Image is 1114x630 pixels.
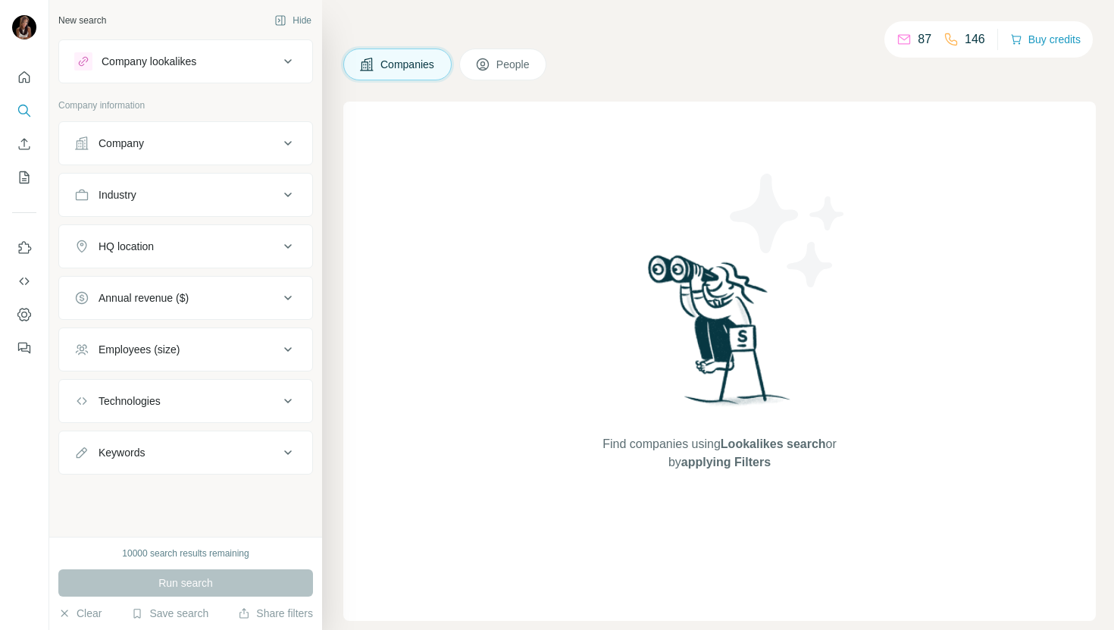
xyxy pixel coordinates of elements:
[720,162,856,299] img: Surfe Illustration - Stars
[12,130,36,158] button: Enrich CSV
[58,606,102,621] button: Clear
[59,228,312,265] button: HQ location
[102,54,196,69] div: Company lookalikes
[99,445,145,460] div: Keywords
[99,290,189,306] div: Annual revenue ($)
[641,251,799,420] img: Surfe Illustration - Woman searching with binoculars
[99,136,144,151] div: Company
[496,57,531,72] span: People
[12,334,36,362] button: Feedback
[59,43,312,80] button: Company lookalikes
[59,434,312,471] button: Keywords
[131,606,208,621] button: Save search
[264,9,322,32] button: Hide
[122,547,249,560] div: 10000 search results remaining
[59,280,312,316] button: Annual revenue ($)
[58,14,106,27] div: New search
[99,393,161,409] div: Technologies
[343,18,1096,39] h4: Search
[12,234,36,262] button: Use Surfe on LinkedIn
[59,125,312,161] button: Company
[918,30,931,49] p: 87
[99,187,136,202] div: Industry
[380,57,436,72] span: Companies
[12,301,36,328] button: Dashboard
[59,331,312,368] button: Employees (size)
[238,606,313,621] button: Share filters
[59,177,312,213] button: Industry
[58,99,313,112] p: Company information
[1010,29,1081,50] button: Buy credits
[598,435,840,472] span: Find companies using or by
[12,64,36,91] button: Quick start
[12,15,36,39] img: Avatar
[12,164,36,191] button: My lists
[12,97,36,124] button: Search
[965,30,985,49] p: 146
[99,342,180,357] div: Employees (size)
[12,268,36,295] button: Use Surfe API
[99,239,154,254] div: HQ location
[59,383,312,419] button: Technologies
[721,437,826,450] span: Lookalikes search
[681,456,771,469] span: applying Filters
